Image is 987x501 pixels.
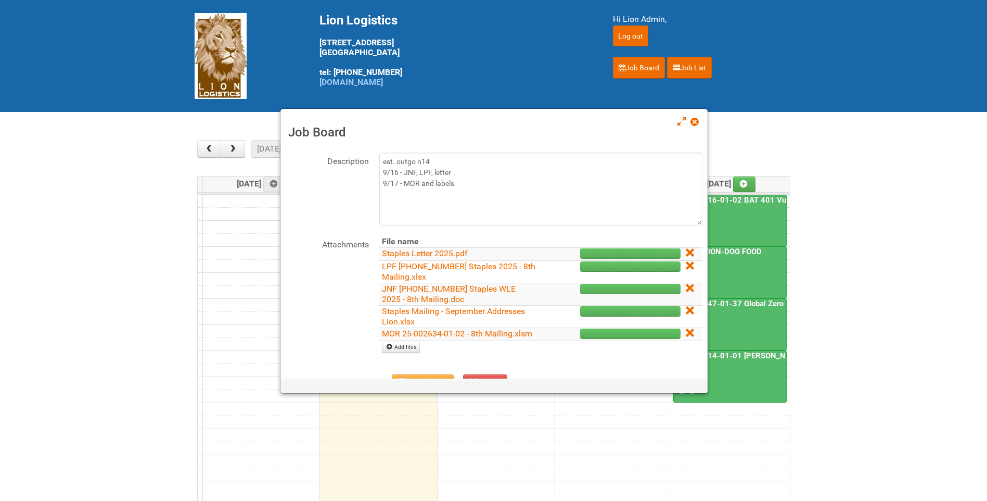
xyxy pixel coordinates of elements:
div: Hi Lion Admin, [613,13,793,26]
a: Add files [382,342,420,353]
a: Job List [667,57,712,79]
a: 25-050914-01-01 [PERSON_NAME] C&U [673,350,787,403]
a: Job Board [613,57,665,79]
a: Lion Logistics [195,51,247,60]
a: 24-079516-01-02 BAT 401 Vuse Box RCT [673,195,787,247]
a: Add an event [733,177,756,192]
label: Description [286,153,369,168]
a: [DOMAIN_NAME] [319,77,383,87]
a: RELEVATION-DOG FOOD [673,246,787,298]
img: Lion Logistics [195,13,247,99]
a: LPF [PHONE_NUMBER] Staples 2025 - 8th Mailing.xlsx [382,261,535,282]
span: Lion Logistics [319,13,398,28]
input: Log out [613,26,648,46]
a: RELEVATION-DOG FOOD [674,247,764,256]
a: 25-038947-01-37 Global Zero Sugar Tea Test [673,298,787,350]
div: [STREET_ADDRESS] [GEOGRAPHIC_DATA] tel: [PHONE_NUMBER] [319,13,587,87]
span: [DATE] [237,179,286,189]
button: Reschedule [392,374,454,390]
a: Staples Letter 2025.pdf [382,248,468,258]
label: Attachments [286,236,369,251]
a: 25-050914-01-01 [PERSON_NAME] C&U [674,351,824,360]
button: Delete [463,374,508,390]
a: Add an event [263,177,286,192]
a: 25-038947-01-37 Global Zero Sugar Tea Test [674,299,840,308]
textarea: est. outgo n14 9/16 - JNF, LPF, letter 9/17 - MOR and labels [379,153,702,226]
h3: Job Board [288,124,700,140]
button: [DATE] [251,140,287,158]
a: JNF [PHONE_NUMBER] Staples WLE 2025 - 8th Mailing.doc [382,284,516,304]
a: Staples Mailing - September Addresses Lion.xlsx [382,306,525,327]
a: 24-079516-01-02 BAT 401 Vuse Box RCT [674,195,829,205]
span: [DATE] [707,179,756,189]
a: MOR 25-002634-01-02 - 8th Mailing.xlsm [382,329,532,339]
th: File name [379,236,539,248]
